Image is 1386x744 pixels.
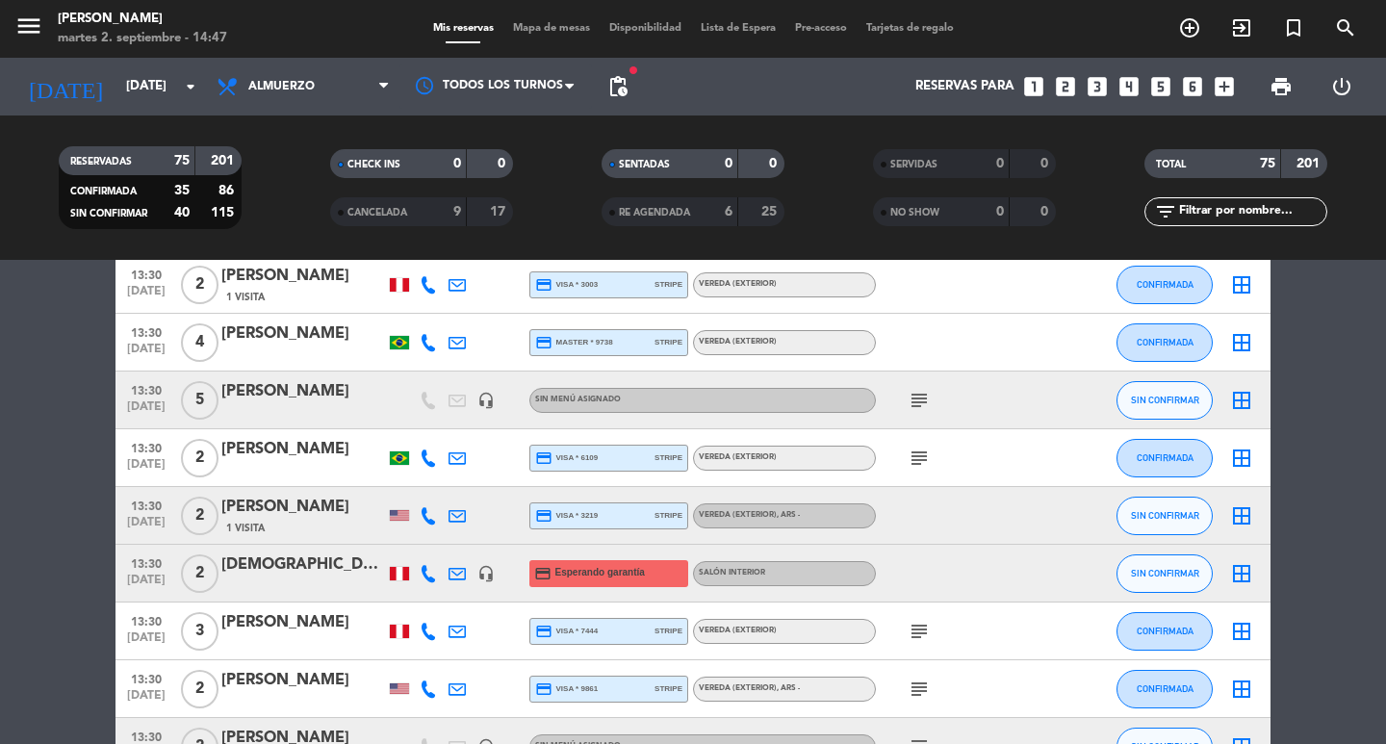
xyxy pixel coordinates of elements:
span: stripe [654,509,682,522]
i: subject [908,389,931,412]
strong: 0 [453,157,461,170]
span: stripe [654,451,682,464]
i: looks_5 [1148,74,1173,99]
strong: 115 [211,206,238,219]
i: subject [908,678,931,701]
strong: 0 [1040,205,1052,218]
span: CONFIRMADA [1137,279,1193,290]
span: visa * 6109 [535,449,598,467]
strong: 201 [1296,157,1323,170]
i: credit_card [535,334,552,351]
i: arrow_drop_down [179,75,202,98]
button: menu [14,12,43,47]
i: credit_card [535,623,552,640]
i: credit_card [535,449,552,467]
i: credit_card [535,680,552,698]
span: visa * 7444 [535,623,598,640]
button: SIN CONFIRMAR [1116,381,1213,420]
span: [DATE] [122,400,170,423]
button: CONFIRMADA [1116,612,1213,651]
strong: 35 [174,184,190,197]
button: CONFIRMADA [1116,323,1213,362]
span: [DATE] [122,343,170,365]
button: SIN CONFIRMAR [1116,497,1213,535]
i: exit_to_app [1230,16,1253,39]
span: 13:30 [122,552,170,574]
strong: 17 [490,205,509,218]
span: Sin menú asignado [535,396,621,403]
span: Tarjetas de regalo [857,23,963,34]
div: LOG OUT [1311,58,1372,115]
span: [DATE] [122,574,170,596]
span: 3 [181,612,218,651]
span: [DATE] [122,631,170,654]
div: [PERSON_NAME] [221,610,385,635]
span: stripe [654,278,682,291]
strong: 40 [174,206,190,219]
div: [PERSON_NAME] [221,495,385,520]
strong: 6 [725,205,732,218]
i: looks_6 [1180,74,1205,99]
strong: 0 [498,157,509,170]
i: menu [14,12,43,40]
span: CONFIRMADA [1137,683,1193,694]
span: Reservas para [915,79,1014,94]
span: 4 [181,323,218,362]
span: Disponibilidad [600,23,691,34]
button: CONFIRMADA [1116,670,1213,708]
i: border_all [1230,678,1253,701]
span: [DATE] [122,689,170,711]
input: Filtrar por nombre... [1177,201,1326,222]
i: looks_3 [1085,74,1110,99]
i: looks_two [1053,74,1078,99]
span: fiber_manual_record [628,64,639,76]
i: subject [908,620,931,643]
div: [PERSON_NAME] [221,321,385,346]
span: stripe [654,625,682,637]
button: SIN CONFIRMAR [1116,554,1213,593]
i: headset_mic [477,392,495,409]
span: CONFIRMADA [70,187,137,196]
span: CONFIRMADA [1137,626,1193,636]
span: Lista de Espera [691,23,785,34]
span: Mis reservas [423,23,503,34]
span: SERVIDAS [890,160,937,169]
span: TOTAL [1156,160,1186,169]
i: credit_card [535,276,552,294]
strong: 201 [211,154,238,167]
span: CANCELADA [347,208,407,218]
div: martes 2. septiembre - 14:47 [58,29,227,48]
span: 1 Visita [226,290,265,305]
div: [PERSON_NAME] [221,668,385,693]
span: RE AGENDADA [619,208,690,218]
span: CONFIRMADA [1137,452,1193,463]
i: border_all [1230,504,1253,527]
span: Pre-acceso [785,23,857,34]
i: credit_card [535,507,552,525]
i: looks_one [1021,74,1046,99]
span: 13:30 [122,263,170,285]
div: [PERSON_NAME] [58,10,227,29]
strong: 75 [1260,157,1275,170]
span: SIN CONFIRMAR [1131,510,1199,521]
span: Vereda (EXTERIOR) [699,338,777,346]
i: border_all [1230,331,1253,354]
strong: 25 [761,205,781,218]
button: CONFIRMADA [1116,439,1213,477]
span: Esperando garantía [555,565,645,580]
span: 2 [181,497,218,535]
strong: 0 [996,205,1004,218]
i: border_all [1230,620,1253,643]
span: stripe [654,682,682,695]
span: [DATE] [122,458,170,480]
span: Vereda (EXTERIOR) [699,511,800,519]
span: SIN CONFIRMAR [1131,395,1199,405]
i: headset_mic [477,565,495,582]
strong: 0 [996,157,1004,170]
span: print [1270,75,1293,98]
span: , ARS - [777,511,800,519]
span: CONFIRMADA [1137,337,1193,347]
span: 13:30 [122,378,170,400]
span: SIN CONFIRMAR [1131,568,1199,578]
span: [DATE] [122,516,170,538]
